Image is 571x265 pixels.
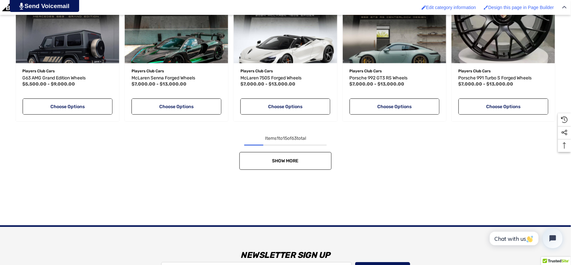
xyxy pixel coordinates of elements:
[459,74,548,82] a: Porsche 991 Turbo S Forged Wheels,Price range from $7,000.00 to $13,000.00
[426,5,476,10] span: Edit category information
[132,67,221,75] p: Players Club Cars
[562,6,567,9] img: Close Admin Bar
[240,98,330,115] a: Choose Options
[558,142,571,149] svg: Top
[132,98,221,115] a: Choose Options
[240,67,330,75] p: Players Club Cars
[350,75,408,81] span: Porsche 992 GT3 RS Wheels
[484,5,488,10] img: Enabled brush for page builder edit.
[561,117,568,123] svg: Recently Viewed
[283,136,287,141] span: 15
[561,129,568,136] svg: Social Media
[350,98,439,115] a: Choose Options
[19,3,24,10] img: PjwhLS0gR2VuZXJhdG9yOiBHcmF2aXQuaW8gLS0+PHN2ZyB4bWxucz0iaHR0cDovL3d3dy53My5vcmcvMjAwMC9zdmciIHhtb...
[459,81,513,87] span: $7,000.00 - $13,000.00
[459,75,532,81] span: Porsche 991 Turbo S Forged Wheels
[240,75,301,81] span: McLaren 750S Forged Wheels
[350,67,439,75] p: Players Club Cars
[272,158,299,164] span: Show More
[132,75,195,81] span: McLaren Senna Forged Wheels
[350,74,439,82] a: Porsche 992 GT3 RS Wheels,Price range from $7,000.00 to $13,000.00
[277,136,279,141] span: 1
[132,74,221,82] a: McLaren Senna Forged Wheels,Price range from $7,000.00 to $13,000.00
[422,5,426,10] img: Enabled brush for category edit
[291,136,297,141] span: 63
[240,74,330,82] a: McLaren 750S Forged Wheels,Price range from $7,000.00 to $13,000.00
[239,152,332,170] a: Show More
[8,246,563,265] h3: Newsletter Sign Up
[13,135,558,170] nav: pagination
[418,2,480,13] a: Enabled brush for category edit Edit category information
[483,223,568,254] iframe: Tidio Chat
[481,2,557,13] a: Enabled brush for page builder edit. Design this page in Page Builder
[459,98,548,115] a: Choose Options
[488,5,554,10] span: Design this page in Page Builder
[13,135,558,142] div: Items to of total
[350,81,405,87] span: $7,000.00 - $13,000.00
[23,98,112,115] a: Choose Options
[132,81,186,87] span: $7,000.00 - $13,000.00
[459,67,548,75] p: Players Club Cars
[23,75,86,81] span: G63 AMG Grand Edition Wheels
[23,81,75,87] span: $5,500.00 - $9,000.00
[23,67,112,75] p: Players Club Cars
[240,81,295,87] span: $7,000.00 - $13,000.00
[23,74,112,82] a: G63 AMG Grand Edition Wheels,Price range from $5,500.00 to $9,000.00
